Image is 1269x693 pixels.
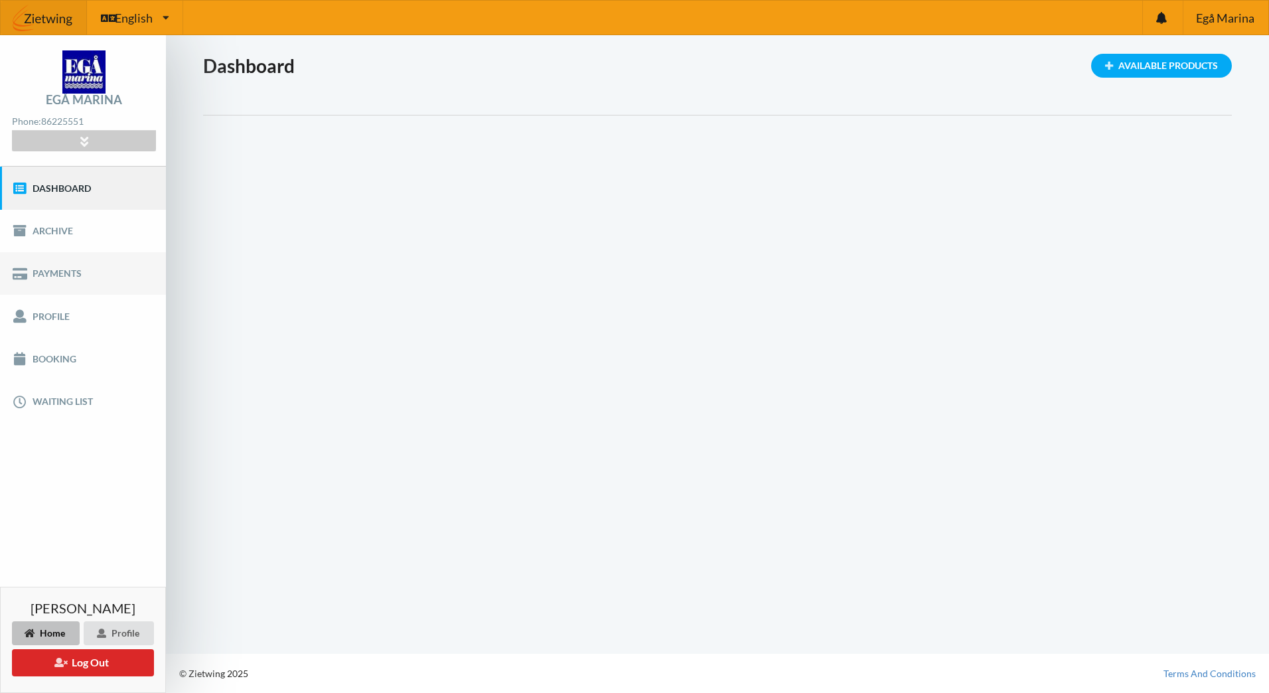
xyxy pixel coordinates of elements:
div: Home [12,621,80,645]
div: Available Products [1091,54,1232,78]
span: English [115,12,153,24]
div: Profile [84,621,154,645]
span: Egå Marina [1196,12,1254,24]
button: Log Out [12,649,154,676]
div: Egå Marina [46,94,122,106]
span: [PERSON_NAME] [31,601,135,615]
div: Phone: [12,113,155,131]
img: logo [62,50,106,94]
a: Terms And Conditions [1163,667,1256,680]
h1: Dashboard [203,54,1232,78]
strong: 86225551 [41,116,84,127]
